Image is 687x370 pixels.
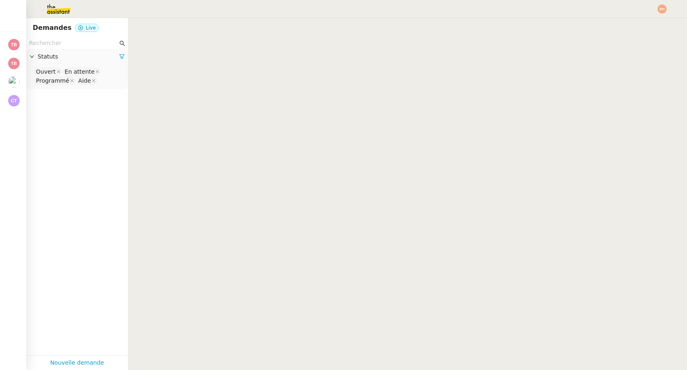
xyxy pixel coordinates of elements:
a: Nouvelle demande [50,358,104,368]
img: svg [658,5,667,14]
input: Rechercher [29,38,118,48]
img: users%2FxcSDjHYvjkh7Ays4vB9rOShue3j1%2Favatar%2Fc5852ac1-ab6d-4275-813a-2130981b2f82 [8,76,20,88]
img: svg [8,58,20,69]
nz-page-header-title: Demandes [33,22,72,34]
nz-select-item: Ouvert [34,68,62,76]
span: Live [86,25,96,31]
div: Ouvert [36,68,56,75]
nz-select-item: Programmé [34,77,75,85]
div: En attente [65,68,94,75]
span: Statuts [38,52,119,61]
div: Statuts [26,49,128,65]
div: Programmé [36,77,69,84]
div: Aide [78,77,91,84]
nz-select-item: En attente [63,68,101,76]
nz-select-item: Aide [76,77,97,85]
img: svg [8,95,20,106]
img: svg [8,39,20,50]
